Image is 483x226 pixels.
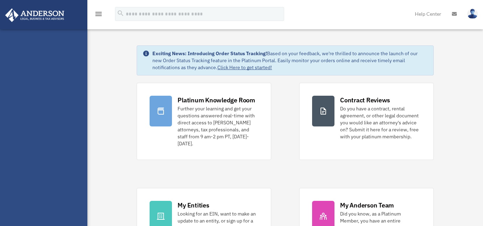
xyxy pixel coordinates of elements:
[299,83,434,160] a: Contract Reviews Do you have a contract, rental agreement, or other legal document you would like...
[340,201,394,210] div: My Anderson Team
[340,105,421,140] div: Do you have a contract, rental agreement, or other legal document you would like an attorney's ad...
[340,96,390,104] div: Contract Reviews
[3,8,66,22] img: Anderson Advisors Platinum Portal
[94,10,103,18] i: menu
[137,83,271,160] a: Platinum Knowledge Room Further your learning and get your questions answered real-time with dire...
[94,12,103,18] a: menu
[178,201,209,210] div: My Entities
[152,50,267,57] strong: Exciting News: Introducing Order Status Tracking!
[152,50,428,71] div: Based on your feedback, we're thrilled to announce the launch of our new Order Status Tracking fe...
[178,105,258,147] div: Further your learning and get your questions answered real-time with direct access to [PERSON_NAM...
[117,9,124,17] i: search
[467,9,478,19] img: User Pic
[217,64,272,71] a: Click Here to get started!
[178,96,255,104] div: Platinum Knowledge Room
